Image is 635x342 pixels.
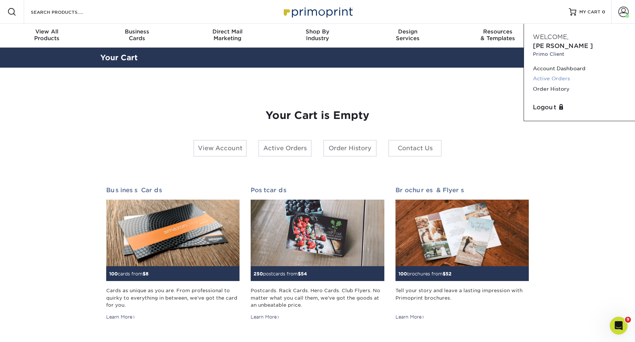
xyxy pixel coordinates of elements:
[254,271,263,277] span: 250
[251,187,384,320] a: Postcards 250postcards from$54 Postcards. Rack Cards. Hero Cards. Club Flyers. No matter what you...
[395,200,529,267] img: Brochures & Flyers
[453,24,543,48] a: Resources& Templates
[258,140,312,157] a: Active Orders
[362,28,453,42] div: Services
[395,187,529,194] h2: Brochures & Flyers
[533,64,626,74] a: Account Dashboard
[625,317,631,323] span: 9
[398,271,452,277] small: brochures from
[395,187,529,320] a: Brochures & Flyers 100brochures from$52 Tell your story and leave a lasting impression with Primo...
[251,287,384,309] div: Postcards. Rack Cards. Hero Cards. Club Flyers. No matter what you call them, we've got the goods...
[106,187,240,194] h2: Business Cards
[251,187,384,194] h2: Postcards
[533,74,626,84] a: Active Orders
[453,28,543,35] span: Resources
[280,4,355,20] img: Primoprint
[395,287,529,309] div: Tell your story and leave a lasting impression with Primoprint brochures.
[362,24,453,48] a: DesignServices
[92,28,182,35] span: Business
[100,53,138,62] a: Your Cart
[182,24,273,48] a: Direct MailMarketing
[106,109,529,122] h1: Your Cart is Empty
[533,103,626,112] a: Logout
[251,314,280,320] div: Learn More
[106,287,240,309] div: Cards as unique as you are. From professional to quirky to everything in between, we've got the c...
[533,84,626,94] a: Order History
[602,9,605,14] span: 0
[182,28,273,42] div: Marketing
[273,28,363,35] span: Shop By
[533,42,593,49] span: [PERSON_NAME]
[2,28,92,42] div: Products
[533,51,626,58] small: Primo Client
[251,200,384,267] img: Postcards
[533,33,569,41] span: Welcome,
[106,314,136,320] div: Learn More
[362,28,453,35] span: Design
[298,271,301,277] span: $
[398,271,407,277] span: 100
[395,314,425,320] div: Learn More
[610,317,628,335] iframe: Intercom live chat
[193,140,247,157] a: View Account
[182,28,273,35] span: Direct Mail
[92,28,182,42] div: Cards
[109,271,149,277] small: cards from
[146,271,149,277] span: 8
[579,9,600,15] span: MY CART
[254,271,307,277] small: postcards from
[30,7,102,16] input: SEARCH PRODUCTS.....
[109,271,118,277] span: 100
[453,28,543,42] div: & Templates
[273,28,363,42] div: Industry
[92,24,182,48] a: BusinessCards
[301,271,307,277] span: 54
[443,271,446,277] span: $
[446,271,452,277] span: 52
[106,187,240,320] a: Business Cards 100cards from$8 Cards as unique as you are. From professional to quirky to everyth...
[2,28,92,35] span: View All
[323,140,377,157] a: Order History
[273,24,363,48] a: Shop ByIndustry
[388,140,442,157] a: Contact Us
[106,200,240,267] img: Business Cards
[143,271,146,277] span: $
[2,24,92,48] a: View AllProducts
